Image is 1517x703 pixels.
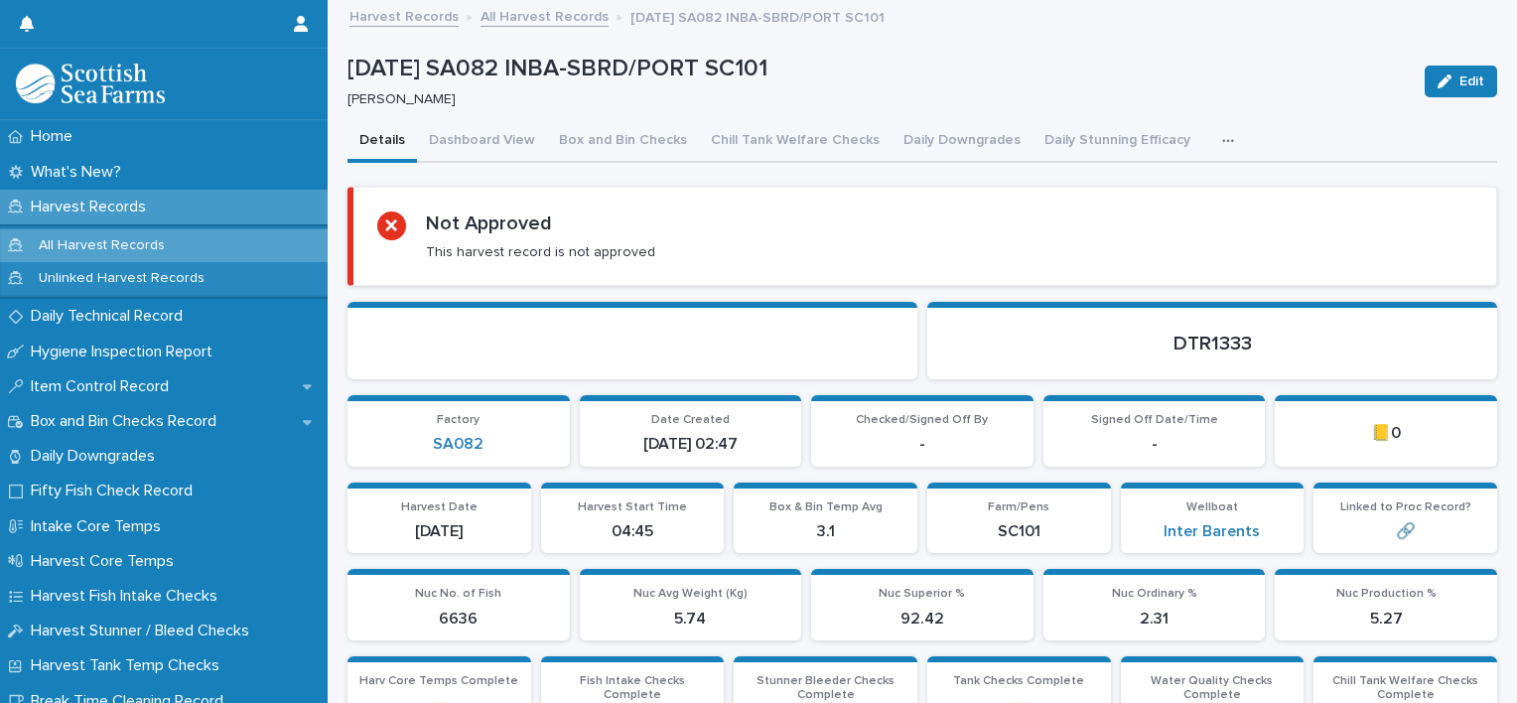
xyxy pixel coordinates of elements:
[553,522,713,541] p: 04:45
[23,163,137,182] p: What's New?
[417,121,547,163] button: Dashboard View
[823,610,1022,629] p: 92.42
[23,343,228,361] p: Hygiene Inspection Report
[437,414,480,426] span: Factory
[1287,610,1485,629] p: 5.27
[1164,522,1260,541] a: Inter Barents
[592,610,790,629] p: 5.74
[23,622,265,640] p: Harvest Stunner / Bleed Checks
[633,588,748,600] span: Nuc Avg Weight (Kg)
[23,552,190,571] p: Harvest Core Temps
[23,237,181,254] p: All Harvest Records
[651,414,730,426] span: Date Created
[23,270,220,287] p: Unlinked Harvest Records
[415,588,501,600] span: Nuc No. of Fish
[699,121,892,163] button: Chill Tank Welfare Checks
[347,55,1409,83] p: [DATE] SA082 INBA-SBRD/PORT SC101
[1151,675,1273,701] span: Water Quality Checks Complete
[1055,435,1254,454] p: -
[23,587,233,606] p: Harvest Fish Intake Checks
[23,412,232,431] p: Box and Bin Checks Record
[481,4,609,27] a: All Harvest Records
[892,121,1033,163] button: Daily Downgrades
[23,517,177,536] p: Intake Core Temps
[426,243,655,261] p: This harvest record is not approved
[23,482,208,500] p: Fifty Fish Check Record
[1336,588,1437,600] span: Nuc Production %
[23,127,88,146] p: Home
[879,588,965,600] span: Nuc Superior %
[1033,121,1202,163] button: Daily Stunning Efficacy
[1325,522,1485,541] p: 🔗
[580,675,685,701] span: Fish Intake Checks Complete
[1287,424,1485,443] p: 📒0
[16,64,165,103] img: mMrefqRFQpe26GRNOUkG
[347,91,1401,108] p: [PERSON_NAME]
[1459,74,1484,88] span: Edit
[953,675,1084,687] span: Tank Checks Complete
[547,121,699,163] button: Box and Bin Checks
[426,211,552,235] h2: Not Approved
[1425,66,1497,97] button: Edit
[359,522,519,541] p: [DATE]
[23,307,199,326] p: Daily Technical Record
[951,332,1473,355] p: DTR1333
[939,522,1099,541] p: SC101
[401,501,478,513] span: Harvest Date
[1055,610,1254,629] p: 2.31
[757,675,895,701] span: Stunner Bleeder Checks Complete
[1112,588,1197,600] span: Nuc Ordinary %
[23,377,185,396] p: Item Control Record
[746,522,905,541] p: 3.1
[769,501,883,513] span: Box & Bin Temp Avg
[23,656,235,675] p: Harvest Tank Temp Checks
[1186,501,1238,513] span: Wellboat
[988,501,1049,513] span: Farm/Pens
[856,414,988,426] span: Checked/Signed Off By
[1332,675,1478,701] span: Chill Tank Welfare Checks Complete
[349,4,459,27] a: Harvest Records
[823,435,1022,454] p: -
[347,121,417,163] button: Details
[433,435,483,454] a: SA082
[359,610,558,629] p: 6636
[359,675,518,687] span: Harv Core Temps Complete
[592,435,790,454] p: [DATE] 02:47
[1340,501,1471,513] span: Linked to Proc Record?
[23,447,171,466] p: Daily Downgrades
[578,501,687,513] span: Harvest Start Time
[630,5,885,27] p: [DATE] SA082 INBA-SBRD/PORT SC101
[1091,414,1218,426] span: Signed Off Date/Time
[23,198,162,216] p: Harvest Records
